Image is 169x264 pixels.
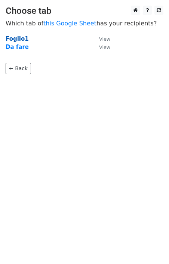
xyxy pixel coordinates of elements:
[43,20,96,27] a: this Google Sheet
[6,44,29,50] a: Da fare
[92,35,110,42] a: View
[132,228,169,264] iframe: Chat Widget
[6,35,29,42] a: Foglio1
[132,228,169,264] div: Widget chat
[6,19,163,27] p: Which tab of has your recipients?
[6,63,31,74] a: ← Back
[6,6,163,16] h3: Choose tab
[99,44,110,50] small: View
[99,36,110,42] small: View
[92,44,110,50] a: View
